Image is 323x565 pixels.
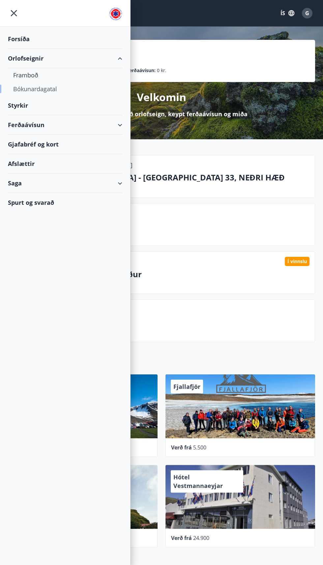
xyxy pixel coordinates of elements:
[171,534,192,542] span: Verð frá
[56,172,309,183] p: [GEOGRAPHIC_DATA] - [GEOGRAPHIC_DATA] 33, NEÐRI HÆÐ
[75,110,248,118] p: Hér getur þú bókað orlofseign, keypt ferðaávísun og miða
[8,193,122,212] div: Spurt og svarað
[56,220,309,231] p: Næstu helgi
[171,444,192,451] span: Verð frá
[193,534,209,542] span: 24.900
[193,444,206,451] span: 5.500
[8,174,122,193] div: Saga
[299,5,315,21] button: G
[305,10,309,17] span: G
[8,7,20,19] button: menu
[8,135,122,154] div: Gjafabréf og kort
[277,7,298,19] button: ÍS
[13,68,117,82] div: Framboð
[173,473,223,490] span: Hótel Vestmannaeyjar
[8,115,122,135] div: Ferðaávísun
[285,257,309,266] div: Í vinnslu
[157,67,166,74] span: 0 kr.
[56,269,309,280] p: Tannlæknakostnaður
[173,383,200,390] span: Fjallafjör
[109,7,122,20] img: union_logo
[56,316,309,327] p: Spurt og svarað
[13,82,117,96] div: Bókunardagatal
[8,96,122,115] div: Styrkir
[127,67,156,74] p: Ferðaávísun :
[8,154,122,174] div: Afslættir
[8,49,122,68] div: Orlofseignir
[8,29,122,49] div: Forsíða
[137,90,186,104] p: Velkomin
